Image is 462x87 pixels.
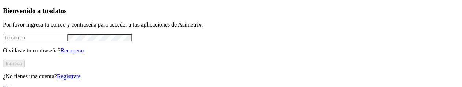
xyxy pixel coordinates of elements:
a: Regístrate [57,73,81,79]
p: Por favor ingresa tu correo y contraseña para acceder a tus aplicaciones de Asimetrix: [3,21,459,28]
p: ¿No tienes una cuenta? [3,73,459,80]
p: Olvidaste tu contraseña? [3,47,459,54]
h3: Bienvenido a tus [3,7,459,15]
input: Tu correo [3,34,68,41]
span: datos [51,7,67,15]
a: Recuperar [60,47,84,54]
button: Ingresa [3,60,25,67]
